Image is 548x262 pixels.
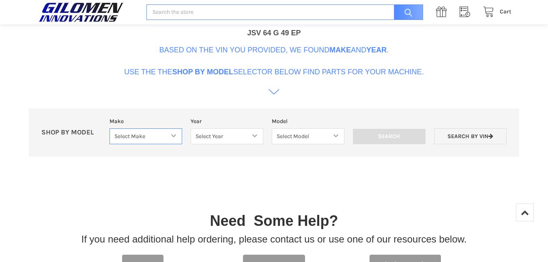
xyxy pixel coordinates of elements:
[434,128,507,144] a: Search by VIN
[110,117,182,126] label: Make
[146,4,423,20] input: Search the store
[479,7,511,17] a: Cart
[210,210,338,232] p: Need Some Help?
[172,68,233,76] b: Shop By Model
[390,4,423,20] input: Search
[366,46,387,54] b: Year
[247,28,301,39] div: JSV 64 G 49 EP
[353,129,426,144] input: Search
[82,232,467,247] p: If you need additional help ordering, please contact us or use one of our resources below.
[272,117,344,126] label: Model
[191,117,263,126] label: Year
[516,204,534,221] a: Top of Page
[329,46,351,54] b: Make
[37,2,126,22] img: GILOMEN INNOVATIONS
[37,2,138,22] a: GILOMEN INNOVATIONS
[37,128,105,137] p: SHOP BY MODEL
[500,8,511,15] span: Cart
[124,45,424,78] p: Based on the VIN you provided, we found and . Use the the selector below find parts for your mach...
